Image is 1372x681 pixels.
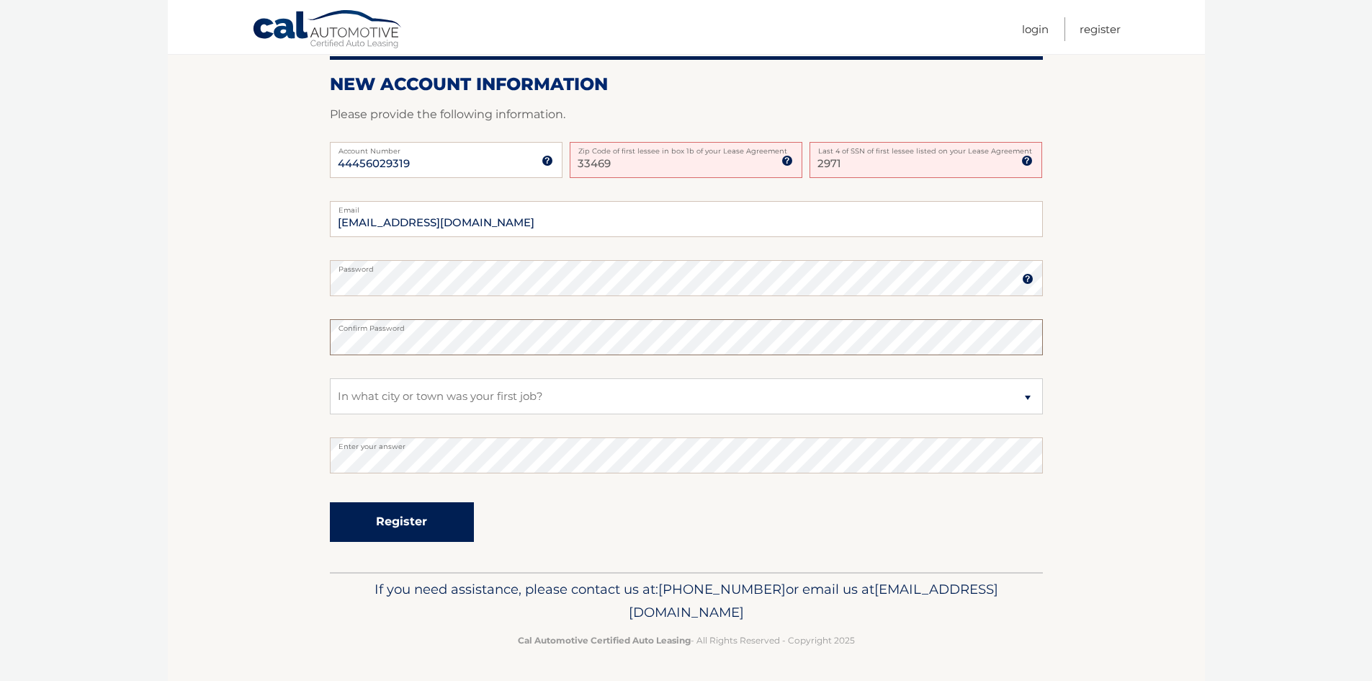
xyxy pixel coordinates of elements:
[330,319,1043,331] label: Confirm Password
[570,142,802,153] label: Zip Code of first lessee in box 1b of your Lease Agreement
[781,155,793,166] img: tooltip.svg
[658,581,786,597] span: [PHONE_NUMBER]
[330,437,1043,449] label: Enter your answer
[339,578,1034,624] p: If you need assistance, please contact us at: or email us at
[330,260,1043,272] label: Password
[1080,17,1121,41] a: Register
[330,142,562,153] label: Account Number
[810,142,1042,178] input: SSN or EIN (last 4 digits only)
[252,9,403,51] a: Cal Automotive
[810,142,1042,153] label: Last 4 of SSN of first lessee listed on your Lease Agreement
[330,74,1043,95] h2: New Account Information
[518,635,691,646] strong: Cal Automotive Certified Auto Leasing
[1021,155,1033,166] img: tooltip.svg
[330,104,1043,125] p: Please provide the following information.
[330,502,474,542] button: Register
[330,201,1043,213] label: Email
[570,142,802,178] input: Zip Code
[1022,273,1034,285] img: tooltip.svg
[1022,17,1049,41] a: Login
[330,201,1043,237] input: Email
[330,142,562,178] input: Account Number
[339,633,1034,648] p: - All Rights Reserved - Copyright 2025
[542,155,553,166] img: tooltip.svg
